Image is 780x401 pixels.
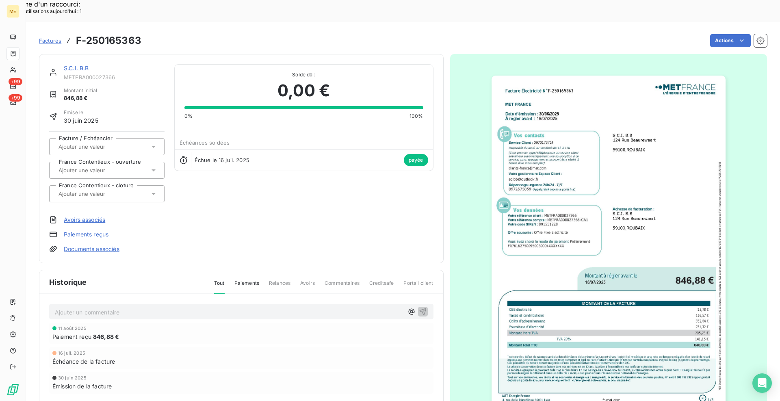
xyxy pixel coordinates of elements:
[39,37,61,45] a: Factures
[9,78,22,85] span: +99
[9,94,22,102] span: +99
[369,280,394,293] span: Creditsafe
[300,280,315,293] span: Avoirs
[409,113,423,120] span: 100%
[325,280,360,293] span: Commentaires
[6,383,19,396] img: Logo LeanPay
[76,33,141,48] h3: F-250165363
[6,80,19,93] a: +99
[64,230,108,238] a: Paiements reçus
[64,94,97,102] span: 846,88 €
[710,34,751,47] button: Actions
[52,357,115,366] span: Échéance de la facture
[64,245,119,253] a: Documents associés
[39,37,61,44] span: Factures
[184,71,423,78] span: Solde dû :
[52,382,112,390] span: Émission de la facture
[269,280,290,293] span: Relances
[403,280,433,293] span: Portail client
[64,216,105,224] a: Avoirs associés
[64,109,98,116] span: Émise le
[64,87,97,94] span: Montant initial
[404,154,428,166] span: payée
[64,116,98,125] span: 30 juin 2025
[52,332,91,341] span: Paiement reçu
[214,280,225,294] span: Tout
[752,373,772,393] div: Open Intercom Messenger
[93,332,119,341] span: 846,88 €
[58,167,139,174] input: Ajouter une valeur
[234,280,259,293] span: Paiements
[184,113,193,120] span: 0%
[58,190,139,197] input: Ajouter une valeur
[64,65,89,72] a: S.C.I. B.B
[58,143,139,150] input: Ajouter une valeur
[64,74,165,80] span: METFRA000027366
[180,139,230,146] span: Échéances soldées
[58,375,87,380] span: 30 juin 2025
[58,351,85,355] span: 16 juil. 2025
[6,96,19,109] a: +99
[49,277,87,288] span: Historique
[195,157,249,163] span: Échue le 16 juil. 2025
[277,78,330,103] span: 0,00 €
[58,326,87,331] span: 11 août 2025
